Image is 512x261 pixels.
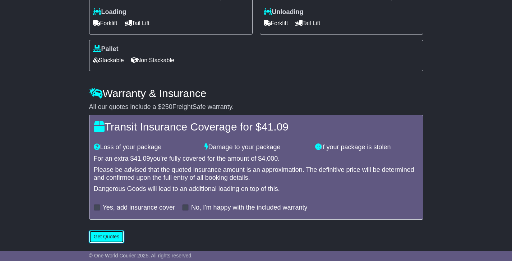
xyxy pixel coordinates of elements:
span: Tail Lift [295,18,320,29]
div: Please be advised that the quoted insurance amount is an approximation. The definitive price will... [94,166,419,182]
span: 250 [162,103,172,110]
div: Damage to your package [201,143,312,151]
span: Non Stackable [131,55,174,66]
div: All our quotes include a $ FreightSafe warranty. [89,103,423,111]
span: 41.09 [262,121,289,133]
div: Dangerous Goods will lead to an additional loading on top of this. [94,185,419,193]
label: Loading [93,8,126,16]
span: © One World Courier 2025. All rights reserved. [89,253,193,258]
label: Yes, add insurance cover [103,204,175,212]
span: Stackable [93,55,124,66]
h4: Warranty & Insurance [89,87,423,99]
button: Get Quotes [89,230,124,243]
span: Tail Lift [125,18,150,29]
span: Forklift [93,18,117,29]
span: Forklift [264,18,288,29]
div: For an extra $ you're fully covered for the amount of $ . [94,155,419,163]
h4: Transit Insurance Coverage for $ [94,121,419,133]
label: Pallet [93,45,119,53]
span: 4,000 [262,155,278,162]
label: No, I'm happy with the included warranty [191,204,308,212]
label: Unloading [264,8,304,16]
div: If your package is stolen [312,143,422,151]
div: Loss of your package [90,143,201,151]
span: 41.09 [134,155,150,162]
